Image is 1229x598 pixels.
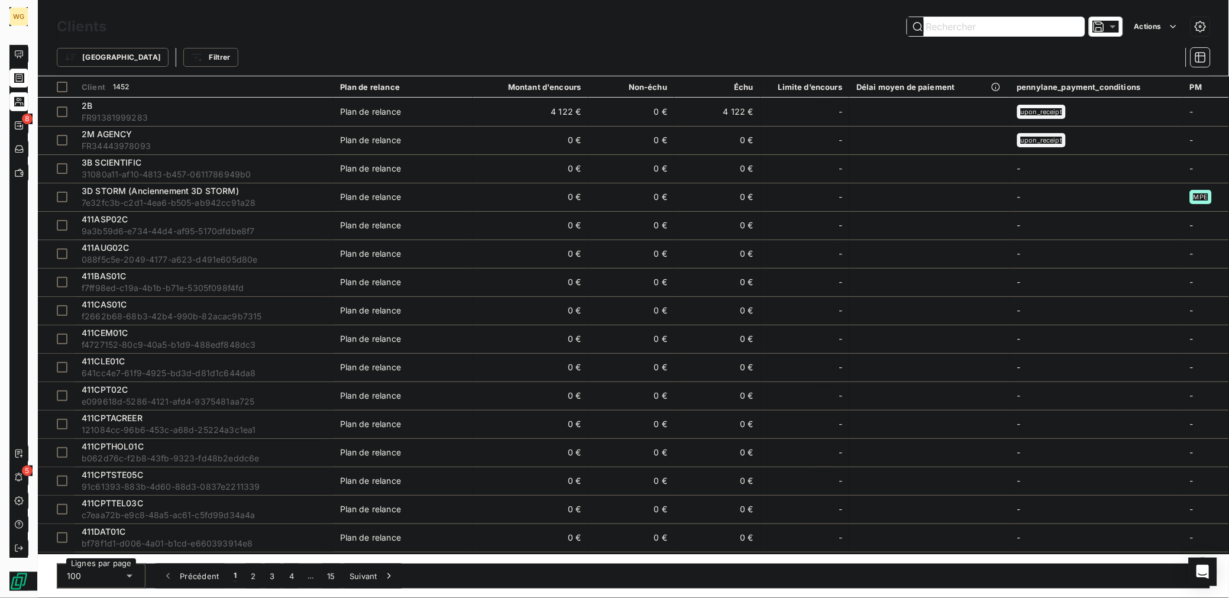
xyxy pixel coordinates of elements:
button: 2 [244,564,263,589]
span: 91c61393-883b-4d60-88d3-0837e2211339 [82,481,326,493]
td: 0 € [674,240,761,268]
span: - [839,163,842,174]
div: PM [1190,82,1222,92]
span: - [1190,419,1194,429]
span: 411DAT01C [82,526,125,536]
span: - [1190,220,1194,230]
span: 411CPTTEL03C [82,498,143,508]
td: 0 € [674,183,761,211]
button: 3 [263,564,282,589]
span: - [1190,305,1194,315]
td: 0 € [588,467,675,495]
div: Montant d'encours [480,82,581,92]
span: 411CPT02C [82,384,128,395]
td: 0 € [473,410,588,438]
button: Suivant [342,564,402,589]
span: 411CPTHOL01C [82,441,144,451]
div: Plan de relance [340,390,401,402]
td: 0 € [674,382,761,410]
span: 3B SCIENTIFIC [82,157,141,167]
td: 0 € [588,552,675,580]
td: 0 € [588,382,675,410]
div: pennylane_payment_conditions [1017,82,1176,92]
td: 0 € [473,183,588,211]
div: Plan de relance [340,503,401,515]
button: Actions [1127,17,1186,36]
td: 0 € [473,268,588,296]
span: - [1017,220,1021,230]
span: - [839,418,842,430]
td: 4 122 € [674,98,761,126]
td: 0 € [674,410,761,438]
td: 0 € [588,438,675,467]
span: - [839,134,842,146]
button: [GEOGRAPHIC_DATA] [57,48,169,67]
td: 0 € [473,211,588,240]
span: - [1017,248,1021,258]
span: - [1017,419,1021,429]
span: MPE [1194,193,1208,201]
div: Plan de relance [340,333,401,345]
span: c7eaa72b-e9c8-48a5-ac61-c5fd99d34a4a [82,509,326,521]
span: 088f5c5e-2049-4177-a623-d491e605d80e [82,254,326,266]
td: 0 € [473,523,588,552]
span: - [839,390,842,402]
td: 0 € [674,523,761,552]
span: - [839,305,842,316]
div: Plan de relance [340,191,401,203]
td: 0 € [473,552,588,580]
div: Non-échu [596,82,668,92]
span: f2662b68-68b3-42b4-990b-82acac9b7315 [82,311,326,322]
span: 5 [22,466,33,476]
td: 0 € [473,438,588,467]
span: - [1017,447,1021,457]
span: 411CAS01C [82,299,127,309]
span: FR91381999283 [82,112,326,124]
span: 641cc4e7-61f9-4925-bd3d-d81d1c644da8 [82,367,326,379]
span: b062d76c-f2b8-43fb-9323-fd48b2eddc6e [82,452,326,464]
span: - [1190,135,1194,145]
button: 4 [282,564,301,589]
span: - [839,191,842,203]
span: - [1017,163,1021,173]
span: - [839,447,842,458]
td: 0 € [473,495,588,523]
div: Plan de relance [340,248,401,260]
button: 15 [320,564,342,589]
td: 4 122 € [473,98,588,126]
span: - [839,532,842,544]
span: … [301,567,320,586]
span: - [1190,532,1194,542]
span: - [839,276,842,288]
td: 0 € [588,98,675,126]
div: Plan de relance [340,532,401,544]
td: 0 € [588,154,675,183]
span: 411BAS01C [82,271,126,281]
span: - [1190,390,1194,400]
span: - [1190,447,1194,457]
td: 0 € [588,211,675,240]
span: - [839,503,842,515]
div: Plan de relance [340,418,401,430]
td: 0 € [473,126,588,154]
div: Échu [681,82,753,92]
span: - [1190,106,1194,117]
td: 0 € [588,183,675,211]
td: 0 € [473,240,588,268]
div: Plan de relance [340,475,401,487]
span: FR34443978093 [82,140,326,152]
div: Plan de relance [340,305,401,316]
span: - [1190,504,1194,514]
span: 2B [82,101,92,111]
button: 1 [227,564,244,589]
span: 9a3b59d6-e734-44d4-af95-5170dfdbe8f7 [82,225,326,237]
span: - [1190,476,1194,486]
td: 0 € [588,296,675,325]
td: 0 € [588,523,675,552]
span: - [839,248,842,260]
div: Plan de relance [340,447,401,458]
div: Plan de relance [340,163,401,174]
td: 0 € [588,126,675,154]
span: 100 [67,570,81,582]
span: 3D STORM (Anciennement 3D STORM) [82,186,239,196]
